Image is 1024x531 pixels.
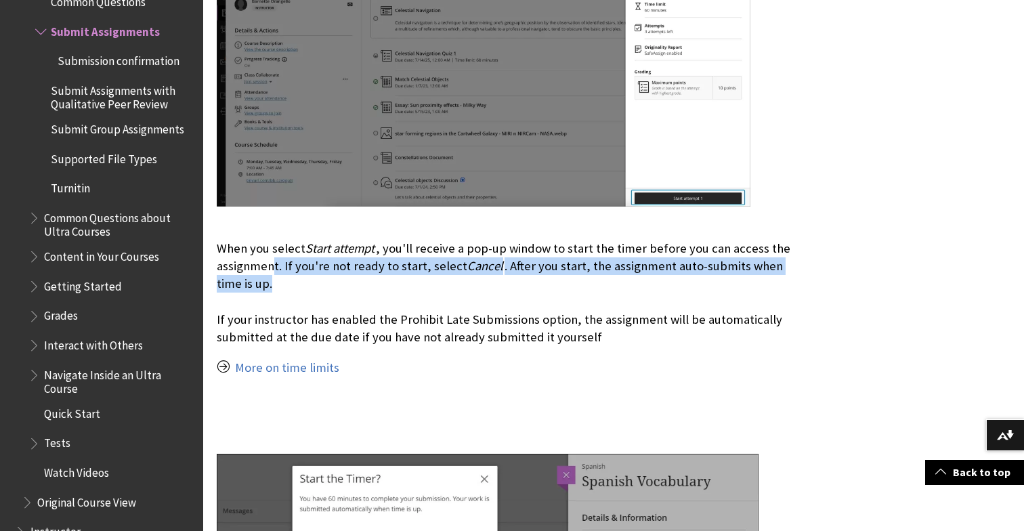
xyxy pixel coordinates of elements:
span: Watch Videos [44,461,109,480]
span: Grades [44,305,78,323]
span: Start attempt [305,240,375,256]
span: Submit Assignments [51,20,160,39]
span: Content in Your Courses [44,245,159,263]
span: Supported File Types [51,148,157,166]
span: Getting Started [44,275,122,293]
span: Submit Assignments with Qualitative Peer Review [51,79,194,111]
span: Tests [44,432,70,450]
span: Cancel [467,258,503,274]
p: When you select , you'll receive a pop-up window to start the timer before you can access the ass... [217,222,810,346]
a: More on time limits [235,360,339,376]
a: Back to top [925,460,1024,485]
span: Turnitin [51,177,90,196]
span: Common Questions about Ultra Courses [44,207,194,238]
span: Quick Start [44,402,100,421]
span: Original Course View [37,491,136,509]
span: Interact with Others [44,334,143,352]
span: Navigate Inside an Ultra Course [44,364,194,396]
span: Submit Group Assignments [51,118,184,136]
span: Submission confirmation [58,49,179,68]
